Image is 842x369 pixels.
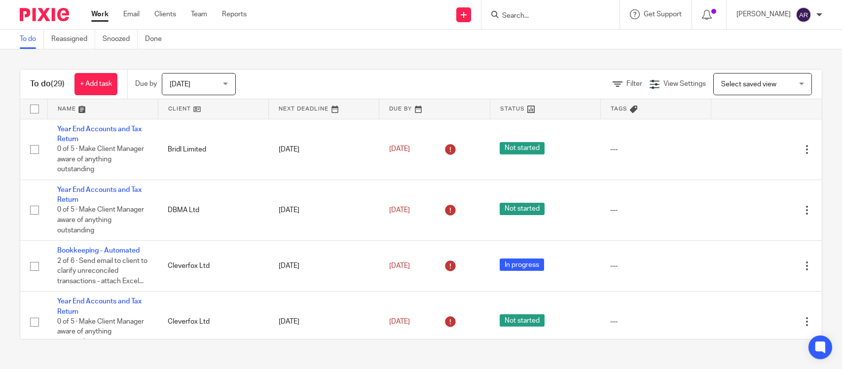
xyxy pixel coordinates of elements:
span: [DATE] [389,318,410,325]
p: [PERSON_NAME] [736,9,791,19]
td: [DATE] [269,292,379,352]
span: View Settings [663,80,706,87]
div: --- [610,261,701,271]
a: Reports [222,9,247,19]
img: Pixie [20,8,69,21]
span: Not started [500,142,545,154]
div: --- [610,205,701,215]
a: Year End Accounts and Tax Return [57,186,142,203]
a: Snoozed [103,30,138,49]
a: Team [191,9,207,19]
td: [DATE] [269,241,379,292]
span: Get Support [644,11,682,18]
td: DBMA Ltd [158,180,268,240]
span: [DATE] [389,207,410,214]
td: [DATE] [269,180,379,240]
span: Select saved view [721,81,776,88]
td: Cleverfox Ltd [158,292,268,352]
span: Not started [500,203,545,215]
td: Cleverfox Ltd [158,241,268,292]
span: [DATE] [389,146,410,152]
div: --- [610,145,701,154]
a: Year End Accounts and Tax Return [57,298,142,315]
span: 0 of 5 · Make Client Manager aware of anything outstanding [57,146,144,173]
p: Due by [135,79,157,89]
a: Clients [154,9,176,19]
h1: To do [30,79,65,89]
a: Year End Accounts and Tax Return [57,126,142,143]
img: svg%3E [796,7,811,23]
span: Not started [500,314,545,327]
span: 2 of 6 · Send email to client to clarify unreconciled transactions - attach Excel... [57,258,147,285]
span: 0 of 5 · Make Client Manager aware of anything outstanding [57,318,144,345]
a: Email [123,9,140,19]
a: Done [145,30,169,49]
a: Reassigned [51,30,95,49]
a: Work [91,9,109,19]
span: [DATE] [170,81,190,88]
span: Filter [626,80,642,87]
a: To do [20,30,44,49]
td: [DATE] [269,119,379,180]
input: Search [501,12,590,21]
span: In progress [500,258,544,271]
span: (29) [51,80,65,88]
td: Bridl Limited [158,119,268,180]
span: 0 of 5 · Make Client Manager aware of anything outstanding [57,207,144,234]
span: Tags [611,106,627,111]
a: + Add task [74,73,117,95]
div: --- [610,317,701,327]
span: [DATE] [389,262,410,269]
a: Bookkeeping - Automated [57,247,140,254]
